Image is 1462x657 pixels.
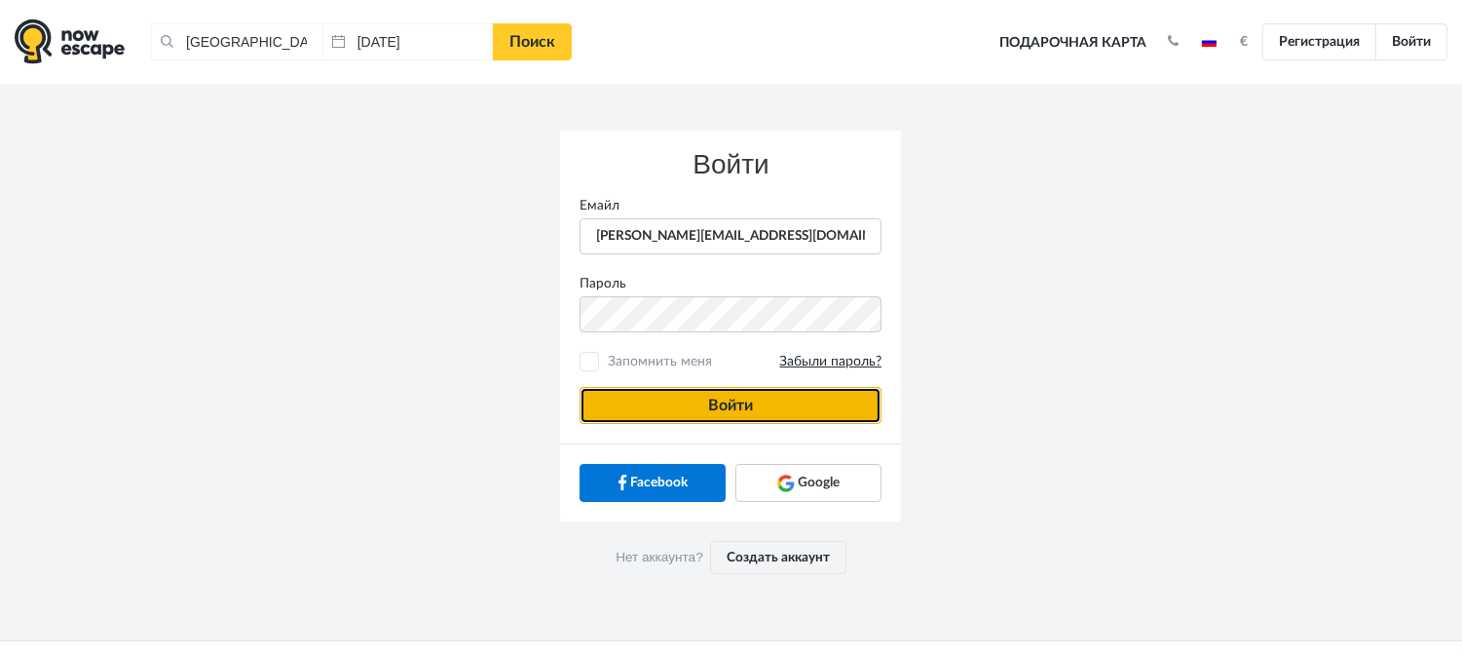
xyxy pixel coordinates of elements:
[1241,35,1249,49] strong: €
[565,196,896,215] label: Емайл
[603,352,881,371] span: Запомнить меня
[580,150,881,180] h3: Войти
[710,541,846,574] a: Создать аккаунт
[580,464,726,501] a: Facebook
[583,356,596,368] input: Запомнить меняЗабыли пароль?
[15,19,125,64] img: logo
[580,387,881,424] button: Войти
[1202,37,1217,47] img: ru.jpg
[779,353,881,371] a: Забыли пароль?
[1231,32,1258,52] button: €
[993,21,1153,64] a: Подарочная карта
[798,473,840,492] span: Google
[493,23,572,60] a: Поиск
[322,23,494,60] input: Дата
[630,473,688,492] span: Facebook
[565,274,896,293] label: Пароль
[151,23,322,60] input: Город или название квеста
[560,522,901,594] div: Нет аккаунта?
[735,464,881,501] a: Google
[1375,23,1447,60] a: Войти
[1262,23,1376,60] a: Регистрация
